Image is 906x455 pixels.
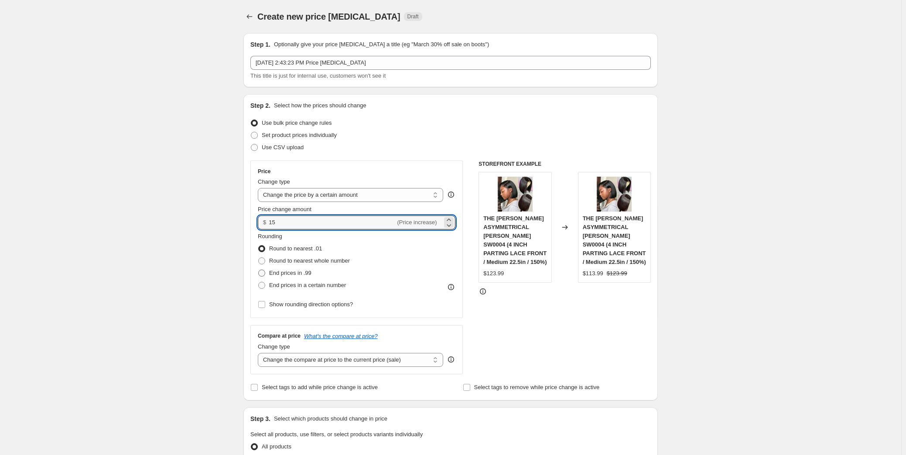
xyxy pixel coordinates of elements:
[583,215,646,265] span: THE [PERSON_NAME] ASYMMETRICAL [PERSON_NAME] SW0004 (4 INCH PARTING LACE FRONT / Medium 22.5in / ...
[407,13,419,20] span: Draft
[250,414,270,423] h2: Step 3.
[274,414,387,423] p: Select which products should change in price
[262,144,304,151] span: Use CSV upload
[258,178,290,185] span: Change type
[583,269,603,278] div: $113.99
[258,343,290,350] span: Change type
[269,301,353,308] span: Show rounding direction options?
[269,216,395,229] input: -10.00
[304,333,378,339] button: What's the compare at price?
[263,219,266,226] span: $
[257,12,400,21] span: Create new price [MEDICAL_DATA]
[250,56,651,70] input: 30% off holiday sale
[250,72,386,79] span: This title is just for internal use, customers won't see it
[483,269,504,278] div: $123.99
[269,282,346,288] span: End prices in a certain number
[269,270,311,276] span: End prices in .99
[250,431,423,438] span: Select all products, use filters, or select products variants individually
[262,384,378,390] span: Select tags to add while price change is active
[262,443,291,450] span: All products
[258,233,282,239] span: Rounding
[258,332,301,339] h3: Compare at price
[447,190,455,199] div: help
[250,40,270,49] h2: Step 1.
[498,177,533,212] img: the-rihanna-asymmetrical-bob-wig-sw0004-superbwigs-820_80x.jpg
[483,215,547,265] span: THE [PERSON_NAME] ASYMMETRICAL [PERSON_NAME] SW0004 (4 INCH PARTING LACE FRONT / Medium 22.5in / ...
[269,245,322,252] span: Round to nearest .01
[607,269,627,278] strike: $123.99
[269,257,350,264] span: Round to nearest whole number
[243,10,256,23] button: Price change jobs
[474,384,600,390] span: Select tags to remove while price change is active
[262,132,337,138] span: Set product prices individually
[258,206,311,212] span: Price change amount
[479,161,651,168] h6: STOREFRONT EXAMPLE
[250,101,270,110] h2: Step 2.
[274,40,489,49] p: Optionally give your price [MEDICAL_DATA] a title (eg "March 30% off sale on boots")
[258,168,270,175] h3: Price
[274,101,366,110] p: Select how the prices should change
[597,177,632,212] img: the-rihanna-asymmetrical-bob-wig-sw0004-superbwigs-820_80x.jpg
[447,355,455,364] div: help
[262,120,332,126] span: Use bulk price change rules
[397,219,437,226] span: (Price increase)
